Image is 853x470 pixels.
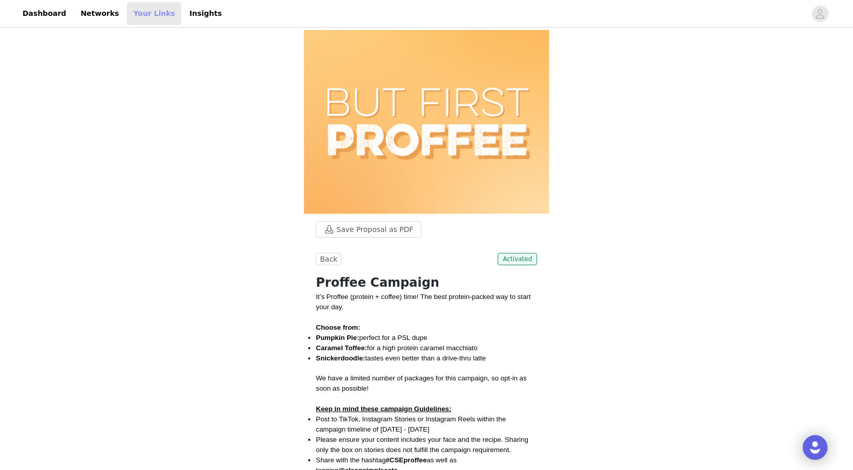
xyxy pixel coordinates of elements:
h1: Proffee Campaign [316,273,537,292]
span: Please ensure your content includes your face and the recipe. Sharing only the box on stories doe... [316,436,528,454]
span: Post to TikTok, Instagram Stories or Instagram Reels within the campaign timeline of [DATE] - [DATE] [316,415,506,433]
span: It’s Proffee (protein + coffee) time! The best protein-packed way to start your day. [316,293,530,311]
span: for a high protein caramel macchiato [316,344,477,352]
span: We have a limited number of packages for this campaign, so opt-in as soon as possible! [316,374,527,392]
a: Insights [183,2,228,25]
span: Activated [498,253,537,265]
strong: #CSEproffee [386,456,427,464]
div: avatar [815,6,825,22]
a: Networks [74,2,125,25]
div: Open Intercom Messenger [803,435,827,460]
a: Dashboard [16,2,72,25]
span: perfect for a PSL dupe [316,334,427,341]
span: tastes even better than a drive-thru latte [316,354,486,362]
button: Save Proposal as PDF [316,221,421,238]
strong: Snickerdoodle: [316,354,365,362]
img: campaign image [304,30,549,214]
span: Choose from: [316,324,360,331]
strong: Pumpkin Pie: [316,334,359,341]
button: Back [316,253,342,265]
span: Keep in mind these campaign Guidelines: [316,405,451,413]
strong: Caramel Toffee: [316,344,367,352]
a: Your Links [127,2,181,25]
